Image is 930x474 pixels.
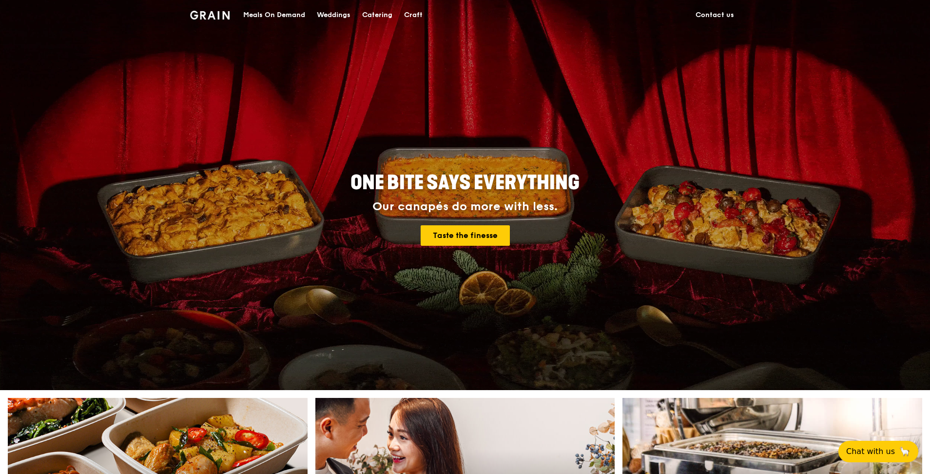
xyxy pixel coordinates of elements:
[190,11,230,20] img: Grain
[398,0,428,30] a: Craft
[243,0,305,30] div: Meals On Demand
[404,0,423,30] div: Craft
[362,0,392,30] div: Catering
[690,0,740,30] a: Contact us
[317,0,350,30] div: Weddings
[899,446,911,457] span: 🦙
[846,446,895,457] span: Chat with us
[350,171,580,195] span: ONE BITE SAYS EVERYTHING
[311,0,356,30] a: Weddings
[356,0,398,30] a: Catering
[838,441,918,462] button: Chat with us🦙
[290,200,640,214] div: Our canapés do more with less.
[421,225,510,246] a: Taste the finesse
